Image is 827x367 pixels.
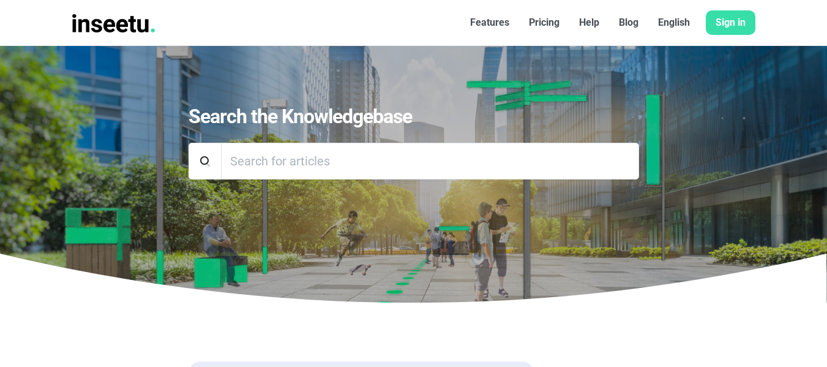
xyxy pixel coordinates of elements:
[519,10,569,35] a: Pricing
[609,10,648,35] a: Blog
[470,17,509,28] font: Features
[529,17,559,28] font: Pricing
[579,17,599,28] font: Help
[706,10,755,35] a: Sign in
[221,143,639,180] input: Search
[189,105,639,128] h1: Search the Knowledgebase
[460,10,519,35] a: Features
[569,10,609,35] a: Help
[72,14,155,32] img: INSEETU
[619,17,638,28] font: Blog
[716,17,746,28] font: Sign in
[648,10,700,35] a: English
